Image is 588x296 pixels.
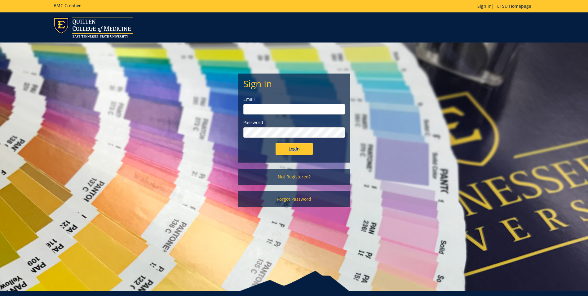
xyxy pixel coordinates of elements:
[243,119,345,126] label: Password
[243,96,345,102] label: Email
[477,3,492,9] a: Sign In
[54,17,133,38] img: ETSU logo
[243,78,345,89] h2: Sign In
[477,3,534,9] p: |
[494,3,534,9] a: ETSU Homepage
[238,169,350,185] a: Not Registered?
[238,191,350,207] a: Forgot Password
[54,3,82,8] h5: BMC Creative
[276,143,313,155] input: Login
